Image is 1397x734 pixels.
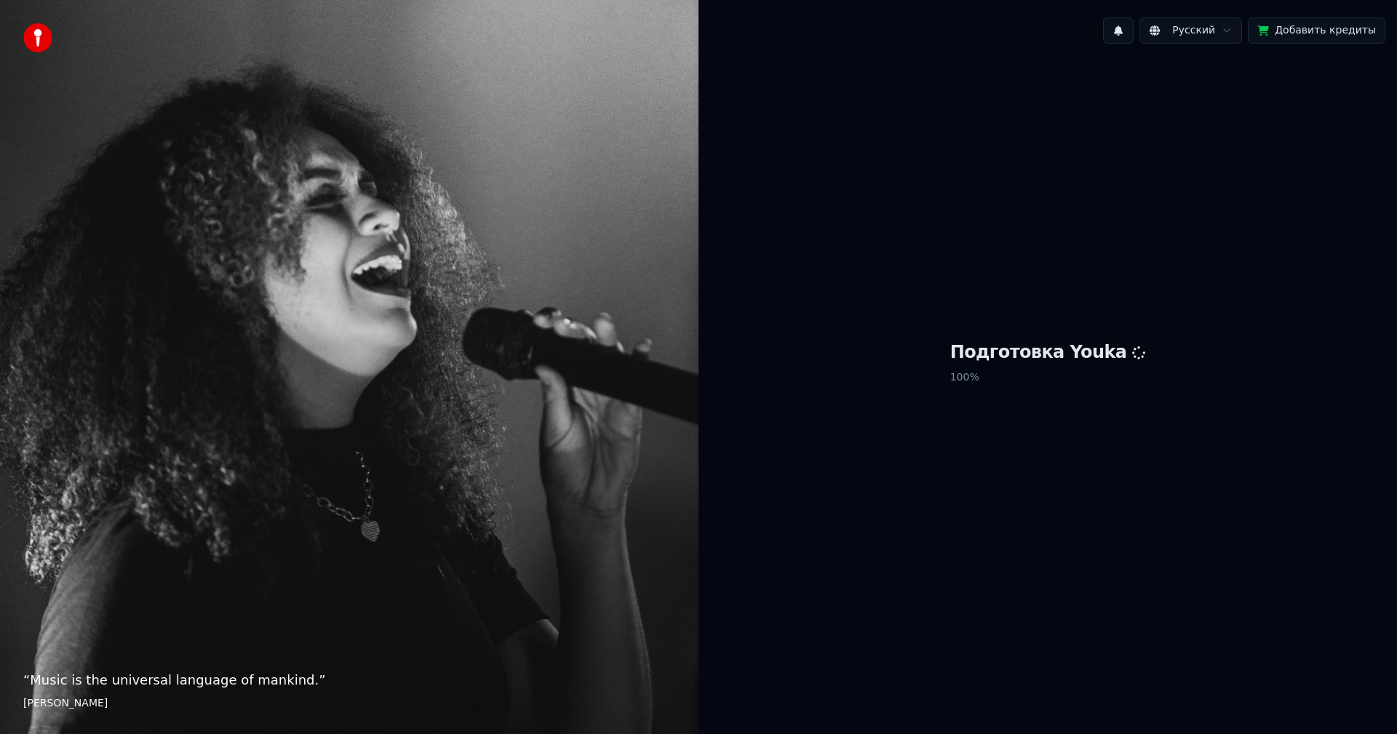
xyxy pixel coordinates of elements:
p: “ Music is the universal language of mankind. ” [23,670,675,690]
button: Добавить кредиты [1248,17,1385,44]
p: 100 % [950,364,1146,391]
h1: Подготовка Youka [950,341,1146,364]
img: youka [23,23,52,52]
footer: [PERSON_NAME] [23,696,675,711]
